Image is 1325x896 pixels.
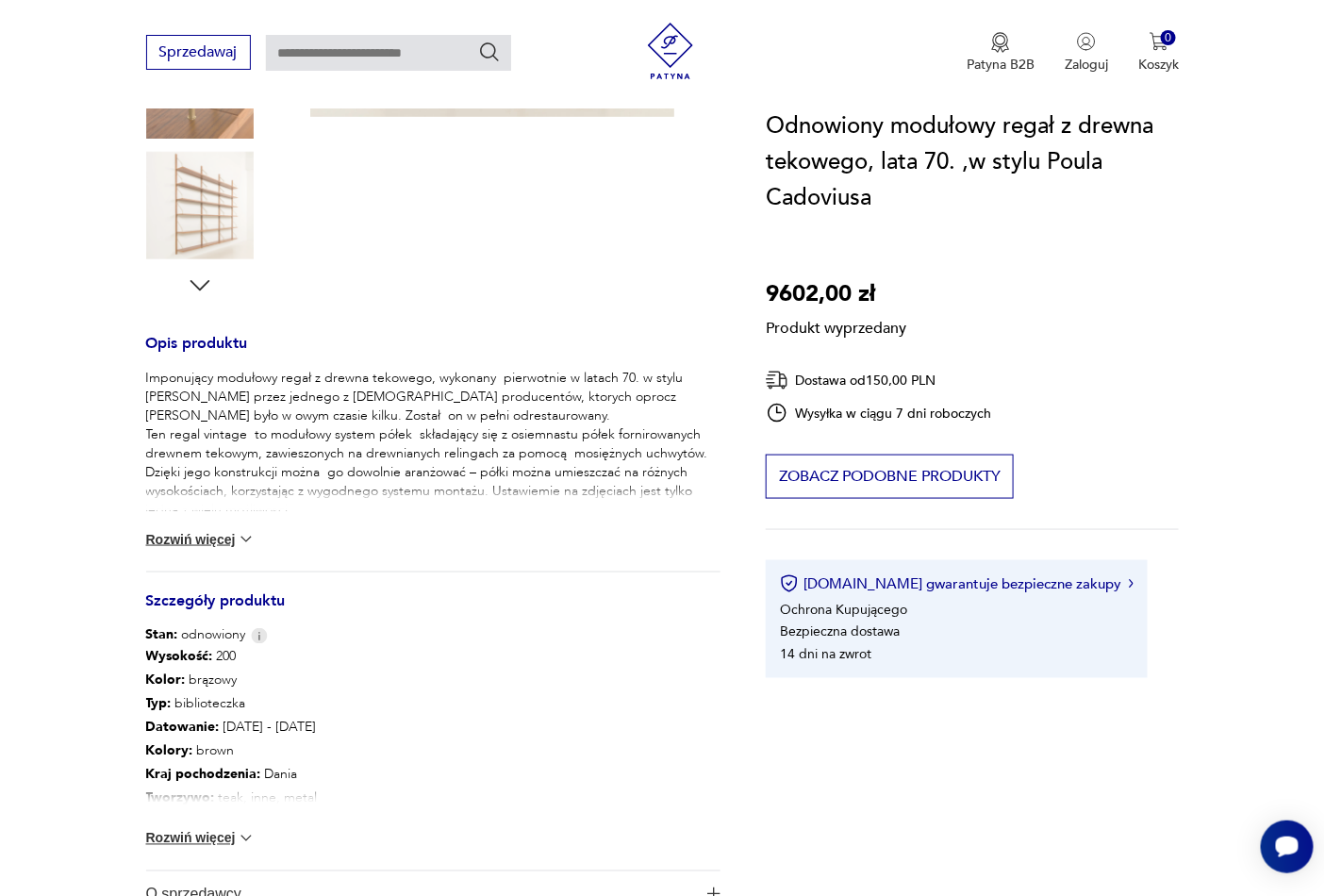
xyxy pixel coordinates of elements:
[766,402,992,424] div: Wysyłka w ciągu 7 dni roboczych
[780,601,907,619] li: Ochrona Kupującego
[478,41,501,63] button: Szukaj
[766,108,1179,216] h1: Odnowiony modułowy regał z drewna tekowego, lata 70. ,w stylu Poula Cadoviusa
[251,628,268,644] img: Info icon
[237,829,256,848] img: chevron down
[780,646,871,664] li: 14 dni na zwrot
[146,35,251,70] button: Sprzedawaj
[146,763,549,787] p: Dania
[146,719,220,737] b: Datowanie :
[967,56,1035,74] p: Patyna B2B
[146,695,172,713] b: Typ :
[146,645,549,669] p: 200
[991,32,1010,53] img: Ikona medalu
[146,829,256,848] button: Rozwiń więcej
[967,32,1035,74] a: Ikona medaluPatyna B2B
[1138,56,1179,74] p: Koszyk
[1065,56,1108,74] p: Zaloguj
[146,789,215,807] b: Tworzywo :
[146,742,193,760] b: Kolory :
[967,32,1035,74] button: Patyna B2B
[780,623,900,641] li: Bezpieczna dostawa
[780,574,799,593] img: Ikona certyfikatu
[146,47,251,60] a: Sprzedawaj
[642,23,699,79] img: Patyna - sklep z meblami i dekoracjami vintage
[1161,30,1177,46] div: 0
[146,692,549,716] p: biblioteczka
[146,648,213,666] b: Wysokość :
[1129,579,1135,589] img: Ikona strzałki w prawo
[146,672,186,689] b: Kolor:
[146,739,549,763] p: brown
[1077,32,1096,51] img: Ikonka użytkownika
[766,369,788,392] img: Ikona dostawy
[146,787,549,810] p: teak, inne, metal
[146,626,246,645] span: odnowiony
[1138,32,1179,74] button: 0Koszyk
[146,595,721,626] h3: Szczegóły produktu
[1065,32,1108,74] button: Zaloguj
[146,766,261,784] b: Kraj pochodzenia :
[766,455,1014,499] button: Zobacz podobne produkty
[146,716,549,739] p: [DATE] - [DATE]
[146,530,256,549] button: Rozwiń więcej
[146,369,721,520] p: Imponujący modułowy regał z drewna tekowego, wykonany pierwotnie w latach 70. w stylu [PERSON_NAM...
[1261,821,1314,873] iframe: Smartsupp widget button
[766,312,906,339] p: Produkt wyprzedany
[146,669,549,692] p: brązowy
[766,369,992,392] div: Dostawa od 150,00 PLN
[146,626,178,644] b: Stan:
[146,338,721,369] h3: Opis produktu
[237,530,256,549] img: chevron down
[766,276,906,312] p: 9602,00 zł
[780,574,1134,593] button: [DOMAIN_NAME] gwarantuje bezpieczne zakupy
[1150,32,1168,51] img: Ikona koszyka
